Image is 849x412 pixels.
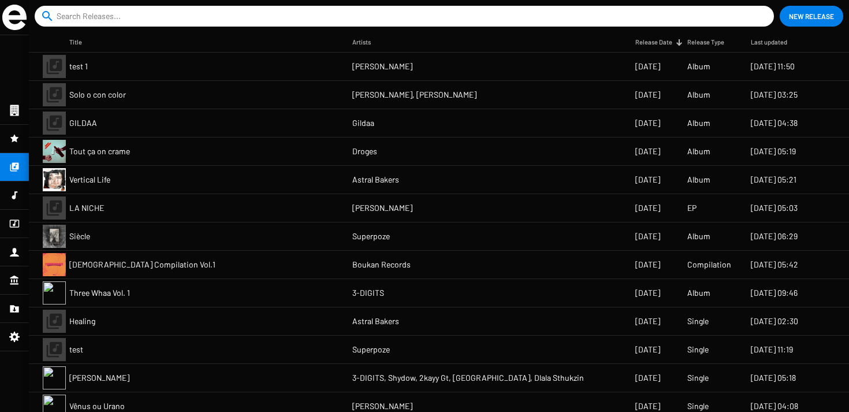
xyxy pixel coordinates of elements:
span: Single [687,400,709,412]
span: [DATE] 02:30 [751,316,798,327]
div: Title [69,36,92,48]
span: EP [687,202,697,214]
span: Healing [69,316,95,327]
div: Release Type [687,36,724,48]
span: [DATE] 11:50 [751,61,795,72]
span: 3-DIGITS, Shydow, 2kayy Gt, [GEOGRAPHIC_DATA], Dlala Sthukzin [352,372,584,384]
span: Compilation [687,259,731,270]
span: Album [687,287,710,299]
div: Release Type [687,36,735,48]
span: GILDAA [69,117,97,129]
span: [PERSON_NAME] [352,202,412,214]
span: [DATE] 05:18 [751,372,796,384]
img: tout-ca-on-crame.png [43,140,66,163]
span: [DATE] [635,174,660,185]
input: Search Releases... [57,6,757,27]
span: [DATE] 11:19 [751,344,793,355]
span: [DATE] 05:03 [751,202,798,214]
mat-icon: search [40,9,54,23]
span: Vênus ou Urano [69,400,125,412]
span: Gildaa [352,117,374,129]
span: Single [687,316,709,327]
div: Artists [352,36,371,48]
span: Album [687,117,710,129]
span: LA NICHE [69,202,104,214]
span: test 1 [69,61,88,72]
span: Astral Bakers [352,174,399,185]
span: [DATE] [635,259,660,270]
div: Artists [352,36,381,48]
span: test [69,344,83,355]
img: grand-sigle.svg [2,5,27,30]
span: [DATE] 03:25 [751,89,798,101]
span: [DATE] 09:46 [751,287,798,299]
span: [DATE] [635,202,660,214]
span: [DATE] 06:29 [751,231,798,242]
span: Album [687,146,710,157]
div: Release Date [635,36,672,48]
div: Release Date [635,36,683,48]
span: [DATE] 05:42 [751,259,798,270]
span: Superpoze [352,231,390,242]
span: Boukan Records [352,259,411,270]
span: [PERSON_NAME] [352,61,412,72]
span: [DATE] 04:38 [751,117,798,129]
span: [DATE] [635,146,660,157]
span: [DATE] 04:08 [751,400,798,412]
span: Vertical Life [69,174,110,185]
span: 3-DIGITS [352,287,384,299]
span: [DATE] [635,231,660,242]
span: [DATE] [635,117,660,129]
span: Album [687,174,710,185]
img: artwork-compil-vol1.jpg [43,253,66,276]
span: Astral Bakers [352,316,399,327]
span: Album [687,89,710,101]
span: [DATE] [635,89,660,101]
span: [PERSON_NAME], [PERSON_NAME] [352,89,476,101]
span: Siècle [69,231,90,242]
span: Album [687,231,710,242]
span: Single [687,372,709,384]
span: Tout ça on crame [69,146,130,157]
span: [DATE] [635,344,660,355]
span: [DATE] [635,316,660,327]
span: [DATE] [635,372,660,384]
span: [DATE] [635,287,660,299]
span: Album [687,61,710,72]
div: Last updated [751,36,798,48]
span: [PERSON_NAME] [352,400,412,412]
span: [DATE] [635,61,660,72]
span: [DATE] 05:19 [751,146,796,157]
span: Three Whaa Vol. 1 [69,287,130,299]
img: sps-coverdigi-v01-5.jpg [43,225,66,248]
button: New Release [780,6,843,27]
span: [PERSON_NAME] [69,372,129,384]
img: 20250519_ab_vl_cover.jpg [43,168,66,191]
div: Last updated [751,36,787,48]
span: Superpoze [352,344,390,355]
span: Single [687,344,709,355]
span: [DATE] [635,400,660,412]
span: Solo o con color [69,89,126,101]
span: Droges [352,146,377,157]
span: New Release [789,6,834,27]
div: Title [69,36,82,48]
span: [DATE] 05:21 [751,174,796,185]
span: [DEMOGRAPHIC_DATA] Compilation Vol.1 [69,259,215,270]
